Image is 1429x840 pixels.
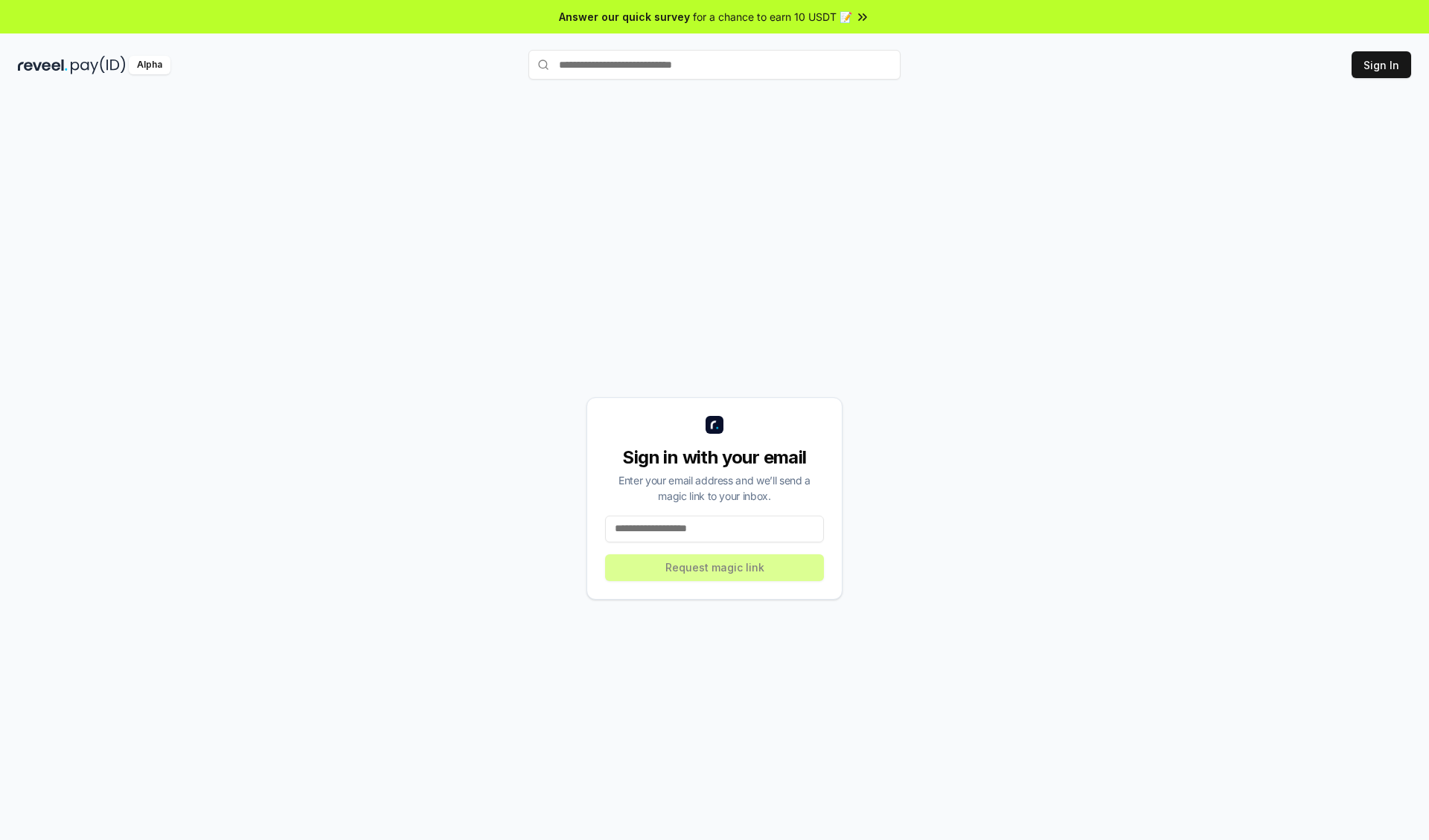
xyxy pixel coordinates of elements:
div: Enter your email address and we’ll send a magic link to your inbox. [605,472,824,504]
div: Alpha [129,56,170,74]
span: for a chance to earn 10 USDT 📝 [693,9,852,25]
button: Sign In [1352,51,1411,78]
img: reveel_dark [18,56,68,74]
div: Sign in with your email [605,446,824,469]
img: pay_id [71,56,126,74]
img: logo_small [706,416,723,434]
span: Answer our quick survey [559,9,690,25]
